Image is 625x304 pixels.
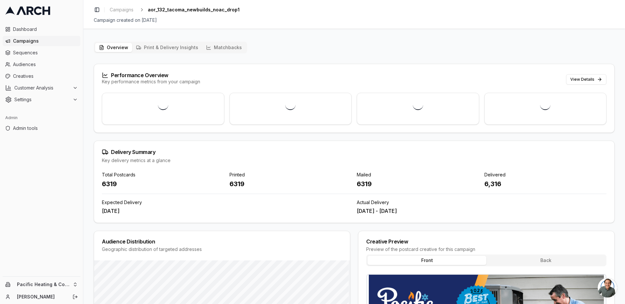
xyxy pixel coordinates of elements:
div: Expected Delivery [102,199,352,206]
div: Actual Delivery [357,199,606,206]
div: Mailed [357,172,479,178]
span: Campaigns [110,7,133,13]
span: Audiences [13,61,78,68]
span: Sequences [13,49,78,56]
a: Audiences [3,59,80,70]
div: Total Postcards [102,172,224,178]
span: Admin tools [13,125,78,131]
span: aor_132_tacoma_newbuilds_noac_drop1 [148,7,240,13]
div: 6319 [229,179,352,188]
a: Creatives [3,71,80,81]
div: 6,316 [484,179,607,188]
a: Admin tools [3,123,80,133]
button: Log out [71,292,80,301]
span: Customer Analysis [14,85,70,91]
div: [DATE] [102,207,352,215]
div: 6319 [102,179,224,188]
button: Customer Analysis [3,83,80,93]
div: Delivery Summary [102,149,606,155]
div: Geographic distribution of targeted addresses [102,246,342,253]
div: Performance Overview [102,72,200,78]
span: Campaigns [13,38,78,44]
a: Campaigns [3,36,80,46]
a: Sequences [3,48,80,58]
button: View Details [566,74,606,85]
nav: breadcrumb [107,5,240,14]
div: Delivered [484,172,607,178]
div: Key delivery metrics at a glance [102,157,606,164]
button: Back [486,256,605,265]
span: Settings [14,96,70,103]
span: Pacific Heating & Cooling [17,282,70,287]
div: Creative Preview [366,239,606,244]
a: [PERSON_NAME] [17,294,65,300]
div: Audience Distribution [102,239,342,244]
button: Print & Delivery Insights [132,43,202,52]
button: Pacific Heating & Cooling [3,279,80,290]
button: Settings [3,94,80,105]
a: Dashboard [3,24,80,35]
button: Overview [95,43,132,52]
button: Matchbacks [202,43,246,52]
div: [DATE] - [DATE] [357,207,606,215]
div: Key performance metrics from your campaign [102,78,200,85]
div: Preview of the postcard creative for this campaign [366,246,606,253]
button: Front [368,256,486,265]
a: Campaigns [107,5,136,14]
div: Campaign created on [DATE] [94,17,615,23]
span: Dashboard [13,26,78,33]
div: 6319 [357,179,479,188]
span: Creatives [13,73,78,79]
a: Open chat [598,278,617,297]
div: Admin [3,113,80,123]
div: Printed [229,172,352,178]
